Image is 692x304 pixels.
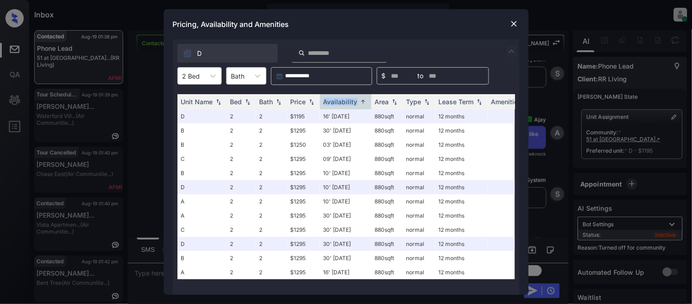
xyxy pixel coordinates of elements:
[403,152,435,166] td: normal
[403,123,435,138] td: normal
[375,98,389,106] div: Area
[390,99,399,105] img: sorting
[320,123,371,138] td: 30' [DATE]
[287,180,320,194] td: $1295
[435,166,488,180] td: 12 months
[177,138,227,152] td: B
[256,123,287,138] td: 2
[256,180,287,194] td: 2
[435,208,488,223] td: 12 months
[320,109,371,123] td: 16' [DATE]
[435,223,488,237] td: 12 months
[403,251,435,265] td: normal
[435,138,488,152] td: 12 months
[320,251,371,265] td: 30' [DATE]
[287,265,320,279] td: $1295
[214,99,223,105] img: sorting
[287,237,320,251] td: $1295
[371,194,403,208] td: 880 sqft
[227,138,256,152] td: 2
[177,223,227,237] td: C
[371,223,403,237] td: 880 sqft
[371,237,403,251] td: 880 sqft
[371,251,403,265] td: 880 sqft
[177,152,227,166] td: C
[256,166,287,180] td: 2
[227,265,256,279] td: 2
[177,194,227,208] td: A
[422,99,432,105] img: sorting
[320,237,371,251] td: 30' [DATE]
[227,237,256,251] td: 2
[227,208,256,223] td: 2
[403,194,435,208] td: normal
[260,98,273,106] div: Bath
[287,251,320,265] td: $1295
[227,152,256,166] td: 2
[359,98,368,105] img: sorting
[418,71,424,81] span: to
[435,123,488,138] td: 12 months
[371,208,403,223] td: 880 sqft
[287,223,320,237] td: $1295
[371,166,403,180] td: 880 sqft
[382,71,386,81] span: $
[256,237,287,251] td: 2
[403,223,435,237] td: normal
[243,99,252,105] img: sorting
[307,99,316,105] img: sorting
[506,46,517,57] img: icon-zuma
[403,237,435,251] td: normal
[287,152,320,166] td: $1295
[177,237,227,251] td: D
[291,98,306,106] div: Price
[320,223,371,237] td: 30' [DATE]
[177,180,227,194] td: D
[475,99,484,105] img: sorting
[403,166,435,180] td: normal
[177,265,227,279] td: A
[403,138,435,152] td: normal
[320,180,371,194] td: 10' [DATE]
[256,223,287,237] td: 2
[323,98,358,106] div: Availability
[439,98,474,106] div: Lease Term
[227,194,256,208] td: 2
[510,19,519,28] img: close
[256,265,287,279] td: 2
[256,138,287,152] td: 2
[181,98,213,106] div: Unit Name
[320,138,371,152] td: 03' [DATE]
[177,123,227,138] td: B
[256,208,287,223] td: 2
[371,265,403,279] td: 880 sqft
[287,123,320,138] td: $1295
[435,152,488,166] td: 12 months
[164,9,529,39] div: Pricing, Availability and Amenities
[371,109,403,123] td: 880 sqft
[298,49,305,57] img: icon-zuma
[227,251,256,265] td: 2
[320,166,371,180] td: 10' [DATE]
[227,166,256,180] td: 2
[183,49,192,58] img: icon-zuma
[403,208,435,223] td: normal
[287,194,320,208] td: $1295
[287,109,320,123] td: $1195
[227,109,256,123] td: 2
[435,180,488,194] td: 12 months
[177,166,227,180] td: B
[177,109,227,123] td: D
[403,180,435,194] td: normal
[435,265,488,279] td: 12 months
[320,208,371,223] td: 30' [DATE]
[371,180,403,194] td: 880 sqft
[177,208,227,223] td: A
[406,98,421,106] div: Type
[320,265,371,279] td: 16' [DATE]
[256,251,287,265] td: 2
[227,180,256,194] td: 2
[371,138,403,152] td: 880 sqft
[287,208,320,223] td: $1295
[256,109,287,123] td: 2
